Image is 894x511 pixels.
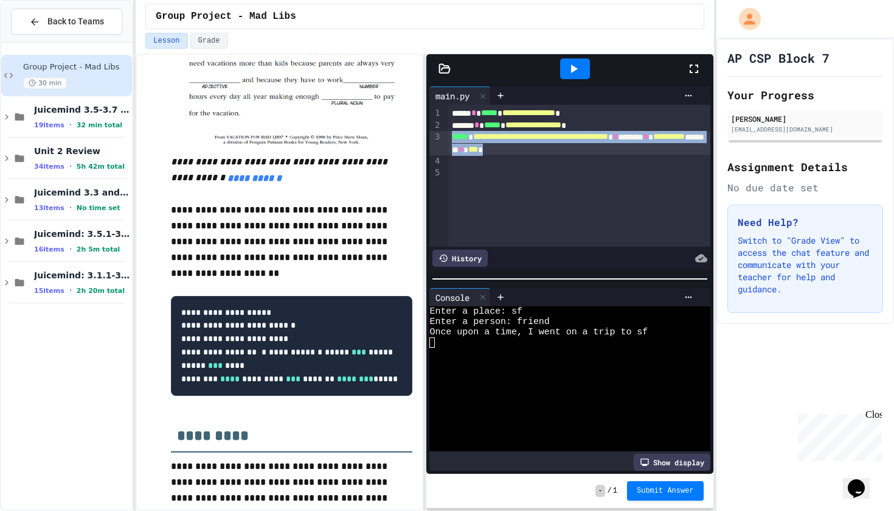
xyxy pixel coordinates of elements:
span: Unit 2 Review [34,146,130,157]
span: Submit Answer [637,486,694,496]
span: • [69,203,72,213]
div: My Account [726,5,764,33]
div: [PERSON_NAME] [731,113,879,124]
span: Group Project - Mad Libs [23,62,130,72]
span: - [595,485,605,497]
button: Grade [190,33,228,49]
div: Show display [634,454,710,471]
span: 5h 42m total [77,163,125,171]
iframe: chat widget [843,462,882,499]
span: Juicemind 3.3 and 3.4 Exercises [34,187,130,198]
span: 15 items [34,287,64,295]
span: Juicemind: 3.1.1-3.4.4 [34,270,130,281]
div: [EMAIL_ADDRESS][DOMAIN_NAME] [731,125,879,134]
span: No time set [77,204,120,212]
div: Console [429,291,476,304]
span: Once upon a time, I went on a trip to sf [429,327,648,337]
div: 2 [429,119,442,132]
span: Juicemind: 3.5.1-3.8.4 [34,228,130,239]
span: 2h 20m total [77,287,125,295]
span: 1 [613,486,617,496]
span: Group Project - Mad Libs [156,9,296,24]
div: 4 [429,155,442,167]
button: Back to Teams [11,9,122,35]
iframe: chat widget [793,409,882,461]
h2: Your Progress [727,86,883,104]
span: • [69,286,72,295]
button: Submit Answer [627,481,704,501]
h1: AP CSP Block 7 [727,49,830,66]
span: Back to Teams [47,15,104,28]
div: 1 [429,107,442,119]
span: 16 items [34,245,64,253]
span: Juicemind 3.5-3.7 Exercises [34,104,130,115]
span: Enter a person: friend [429,317,549,327]
div: 5 [429,167,442,178]
span: Enter a place: sf [429,306,522,317]
h3: Need Help? [738,215,873,230]
div: main.py [429,90,476,102]
span: • [69,161,72,171]
span: 13 items [34,204,64,212]
span: • [69,244,72,254]
p: Switch to "Grade View" to access the chat feature and communicate with your teacher for help and ... [738,234,873,295]
div: Chat with us now!Close [5,5,84,77]
span: 34 items [34,163,64,171]
span: 2h 5m total [77,245,120,253]
span: 19 items [34,121,64,129]
span: 30 min [23,77,67,89]
div: No due date set [727,180,883,195]
span: • [69,120,72,130]
div: 3 [429,131,442,155]
span: 32 min total [77,121,122,129]
div: History [432,250,488,267]
div: Console [429,288,491,306]
h2: Assignment Details [727,158,883,175]
div: main.py [429,86,491,105]
span: / [608,486,612,496]
button: Lesson [145,33,187,49]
